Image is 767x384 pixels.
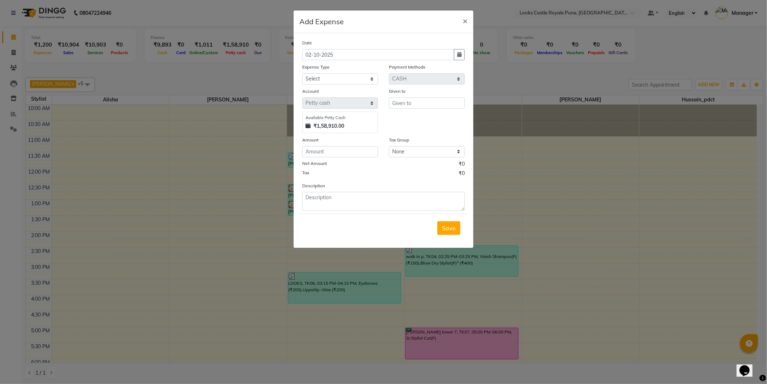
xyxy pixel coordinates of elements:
[442,224,456,232] span: Save
[302,146,378,157] input: Amount
[389,97,465,109] input: Given to
[313,122,344,130] strong: ₹1,58,910.00
[302,40,312,46] label: Date
[459,160,465,170] span: ₹0
[302,88,319,95] label: Account
[463,15,468,26] span: ×
[302,170,309,176] label: Tax
[302,64,330,70] label: Expense Type
[459,170,465,179] span: ₹0
[302,160,327,167] label: Net Amount
[389,137,409,143] label: Tax Group
[389,88,406,95] label: Given to
[389,64,425,70] label: Payment Methods
[305,115,375,121] div: Available Petty Cash
[302,137,318,143] label: Amount
[302,183,325,189] label: Description
[457,10,473,31] button: Close
[737,355,760,377] iframe: chat widget
[437,221,460,235] button: Save
[299,16,344,27] h5: Add Expense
